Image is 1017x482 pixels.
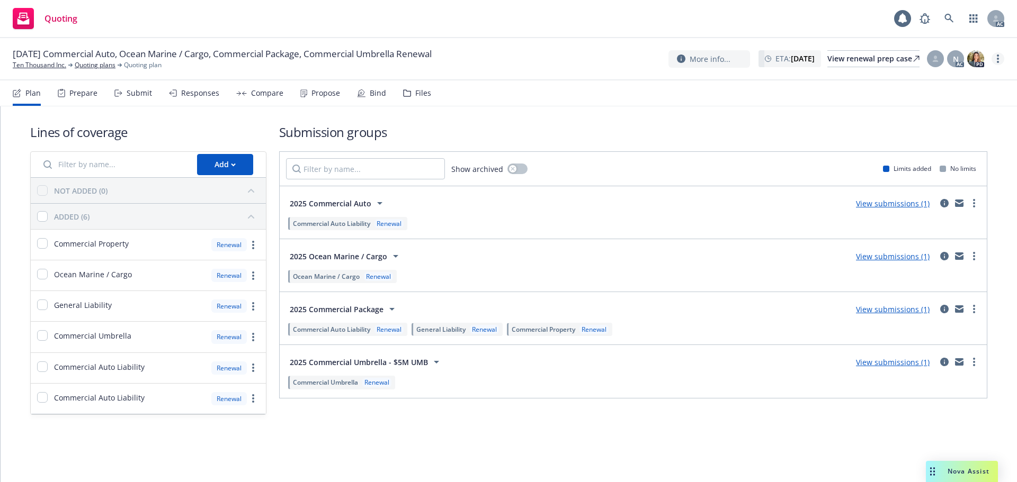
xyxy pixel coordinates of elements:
[290,198,371,209] span: 2025 Commercial Auto
[953,356,966,368] a: mail
[286,298,402,320] button: 2025 Commercial Package
[30,123,266,141] h1: Lines of coverage
[54,211,90,222] div: ADDED (6)
[127,89,152,97] div: Submit
[668,50,750,68] button: More info...
[44,14,77,23] span: Quoting
[75,60,115,70] a: Quoting plans
[251,89,283,97] div: Compare
[69,89,97,97] div: Prepare
[992,52,1004,65] a: more
[940,164,976,173] div: No limits
[856,304,930,314] a: View submissions (1)
[968,197,980,210] a: more
[290,357,428,368] span: 2025 Commercial Umbrella - $5M UMB
[470,325,499,334] div: Renewal
[293,378,358,387] span: Commercial Umbrella
[211,269,247,282] div: Renewal
[968,303,980,315] a: more
[286,245,406,267] button: 2025 Ocean Marine / Cargo
[926,461,939,482] div: Drag to move
[364,272,393,281] div: Renewal
[211,299,247,313] div: Renewal
[8,4,82,33] a: Quoting
[247,331,260,343] a: more
[939,8,960,29] a: Search
[286,351,447,372] button: 2025 Commercial Umbrella - $5M UMB
[54,299,112,311] span: General Liability
[938,250,951,262] a: circleInformation
[690,53,730,65] span: More info...
[215,154,236,175] div: Add
[247,239,260,251] a: more
[247,300,260,313] a: more
[181,89,219,97] div: Responses
[415,89,431,97] div: Files
[211,330,247,343] div: Renewal
[953,250,966,262] a: mail
[953,53,959,65] span: N
[938,356,951,368] a: circleInformation
[579,325,609,334] div: Renewal
[948,467,989,476] span: Nova Assist
[279,123,987,141] h1: Submission groups
[124,60,162,70] span: Quoting plan
[968,356,980,368] a: more
[25,89,41,97] div: Plan
[54,238,129,249] span: Commercial Property
[963,8,984,29] a: Switch app
[416,325,466,334] span: General Liability
[374,325,404,334] div: Renewal
[953,303,966,315] a: mail
[827,51,920,67] div: View renewal prep case
[856,251,930,261] a: View submissions (1)
[775,53,815,64] span: ETA :
[926,461,998,482] button: Nova Assist
[293,219,370,228] span: Commercial Auto Liability
[13,48,432,60] span: [DATE] Commercial Auto, Ocean Marine / Cargo, Commercial Package, Commercial Umbrella Renewal
[247,361,260,374] a: more
[791,53,815,63] strong: [DATE]
[856,357,930,367] a: View submissions (1)
[827,50,920,67] a: View renewal prep case
[967,50,984,67] img: photo
[938,303,951,315] a: circleInformation
[290,304,383,315] span: 2025 Commercial Package
[211,238,247,251] div: Renewal
[211,361,247,375] div: Renewal
[856,198,930,208] a: View submissions (1)
[54,392,145,403] span: Commercial Auto Liability
[293,325,370,334] span: Commercial Auto Liability
[374,219,404,228] div: Renewal
[286,158,445,179] input: Filter by name...
[370,89,386,97] div: Bind
[290,251,387,262] span: 2025 Ocean Marine / Cargo
[362,378,391,387] div: Renewal
[54,208,260,225] button: ADDED (6)
[293,272,360,281] span: Ocean Marine / Cargo
[54,361,145,372] span: Commercial Auto Liability
[197,154,253,175] button: Add
[54,185,108,196] div: NOT ADDED (0)
[451,163,503,175] span: Show archived
[54,182,260,199] button: NOT ADDED (0)
[883,164,931,173] div: Limits added
[54,330,131,341] span: Commercial Umbrella
[54,269,132,280] span: Ocean Marine / Cargo
[311,89,340,97] div: Propose
[938,197,951,210] a: circleInformation
[914,8,935,29] a: Report a Bug
[247,269,260,282] a: more
[37,154,191,175] input: Filter by name...
[211,392,247,405] div: Renewal
[286,193,390,214] button: 2025 Commercial Auto
[512,325,575,334] span: Commercial Property
[13,60,66,70] a: Ten Thousand Inc.
[247,392,260,405] a: more
[968,250,980,262] a: more
[953,197,966,210] a: mail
